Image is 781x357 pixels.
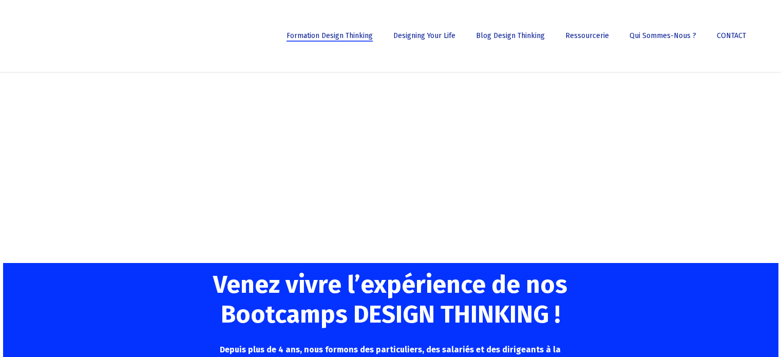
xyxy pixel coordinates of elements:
[393,31,455,40] span: Designing Your Life
[213,270,567,329] span: Venez vivre l’expérience de nos Bootcamps DESIGN THINKING !
[624,32,701,40] a: Qui sommes-nous ?
[14,15,123,57] img: French Future Academy
[281,32,378,40] a: Formation Design Thinking
[712,32,751,40] a: CONTACT
[717,31,746,40] span: CONTACT
[471,32,550,40] a: Blog Design Thinking
[476,31,545,40] span: Blog Design Thinking
[287,31,373,40] span: Formation Design Thinking
[565,31,609,40] span: Ressourcerie
[630,31,696,40] span: Qui sommes-nous ?
[388,32,461,40] a: Designing Your Life
[560,32,614,40] a: Ressourcerie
